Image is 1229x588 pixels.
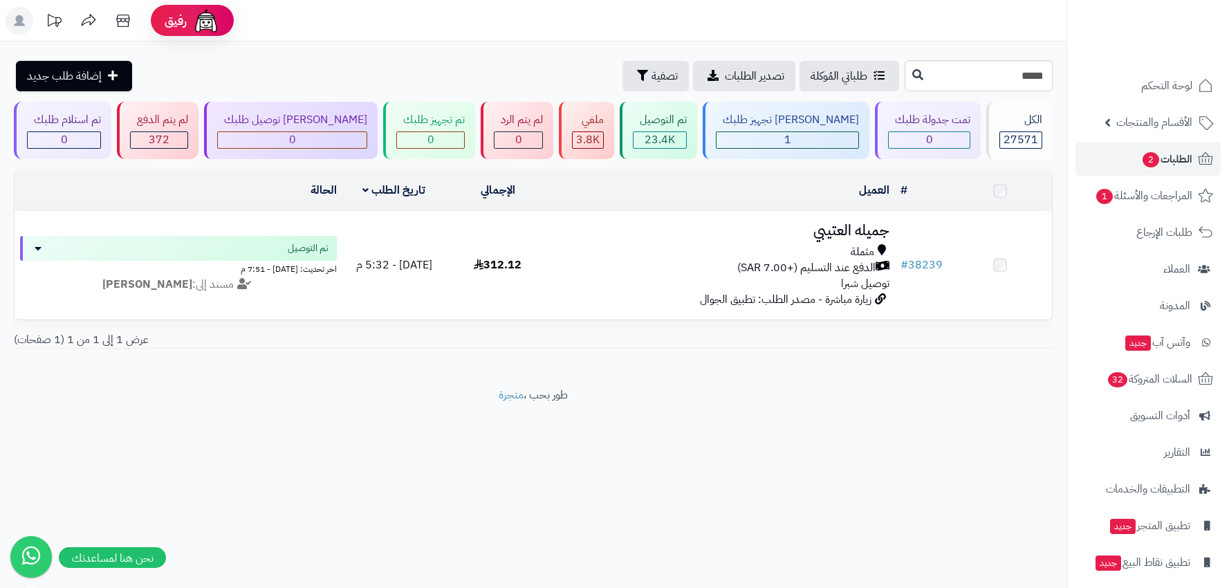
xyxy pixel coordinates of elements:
div: تم التوصيل [633,112,687,128]
div: 1 [717,132,858,148]
span: تصدير الطلبات [725,68,784,84]
a: تطبيق المتجرجديد [1075,509,1221,542]
span: مثملة [851,244,874,260]
a: التطبيقات والخدمات [1075,472,1221,506]
span: طلبات الإرجاع [1136,223,1192,242]
span: 0 [515,131,522,148]
a: متجرة [499,387,524,403]
a: [PERSON_NAME] تجهيز طلبك 1 [700,102,872,159]
a: تصدير الطلبات [693,61,795,91]
div: 0 [28,132,100,148]
span: التقارير [1164,443,1190,462]
span: تطبيق نقاط البيع [1094,553,1190,572]
a: وآتس آبجديد [1075,326,1221,359]
span: 1 [784,131,791,148]
a: # [900,182,907,199]
div: الكل [999,112,1042,128]
span: الطلبات [1141,149,1192,169]
div: اخر تحديث: [DATE] - 7:51 م [20,261,337,275]
span: جديد [1125,336,1151,351]
div: تم تجهيز طلبك [396,112,465,128]
span: جديد [1096,555,1121,571]
span: 1 [1096,189,1113,204]
strong: [PERSON_NAME] [102,276,192,293]
a: تطبيق نقاط البيعجديد [1075,546,1221,579]
span: العملاء [1163,259,1190,279]
a: الطلبات2 [1075,143,1221,176]
a: السلات المتروكة32 [1075,362,1221,396]
a: #38239 [900,257,943,273]
div: تم استلام طلبك [27,112,101,128]
div: تمت جدولة طلبك [888,112,970,128]
span: # [900,257,908,273]
span: رفيق [165,12,187,29]
a: تحديثات المنصة [37,7,71,38]
span: 312.12 [474,257,521,273]
span: 32 [1108,372,1127,387]
div: مسند إلى: [10,277,347,293]
span: تم التوصيل [288,241,329,255]
h3: جميله العتيبي [555,223,890,239]
a: لوحة التحكم [1075,69,1221,102]
span: السلات المتروكة [1107,369,1192,389]
span: توصيل شبرا [841,275,889,292]
span: طلباتي المُوكلة [811,68,867,84]
a: تم التوصيل 23.4K [617,102,700,159]
span: لوحة التحكم [1141,76,1192,95]
span: جديد [1110,519,1136,534]
span: زيارة مباشرة - مصدر الطلب: تطبيق الجوال [700,291,871,308]
div: [PERSON_NAME] تجهيز طلبك [716,112,859,128]
span: الأقسام والمنتجات [1116,113,1192,132]
div: 23368 [634,132,686,148]
div: 0 [889,132,970,148]
span: التطبيقات والخدمات [1106,479,1190,499]
a: المدونة [1075,289,1221,322]
a: لم يتم الدفع 372 [114,102,201,159]
span: 27571 [1004,131,1038,148]
div: [PERSON_NAME] توصيل طلبك [217,112,367,128]
a: إضافة طلب جديد [16,61,132,91]
div: لم يتم الدفع [130,112,188,128]
span: تطبيق المتجر [1109,516,1190,535]
span: 372 [149,131,169,148]
span: 0 [427,131,434,148]
span: الدفع عند التسليم (+7.00 SAR) [737,260,876,276]
div: عرض 1 إلى 1 من 1 (1 صفحات) [3,332,533,348]
a: لم يتم الرد 0 [478,102,556,159]
span: المراجعات والأسئلة [1095,186,1192,205]
a: ملغي 3.8K [556,102,617,159]
span: 23.4K [645,131,675,148]
span: 0 [926,131,933,148]
span: [DATE] - 5:32 م [356,257,432,273]
a: التقارير [1075,436,1221,469]
a: المراجعات والأسئلة1 [1075,179,1221,212]
a: الحالة [311,182,337,199]
a: طلباتي المُوكلة [800,61,899,91]
span: 0 [61,131,68,148]
a: تم استلام طلبك 0 [11,102,114,159]
a: تم تجهيز طلبك 0 [380,102,478,159]
a: العميل [859,182,889,199]
a: تاريخ الطلب [362,182,425,199]
div: 3830 [573,132,603,148]
div: 0 [218,132,367,148]
img: ai-face.png [192,7,220,35]
a: تمت جدولة طلبك 0 [872,102,983,159]
span: وآتس آب [1124,333,1190,352]
a: طلبات الإرجاع [1075,216,1221,249]
a: العملاء [1075,252,1221,286]
div: ملغي [572,112,604,128]
span: المدونة [1160,296,1190,315]
div: 0 [495,132,542,148]
div: 0 [397,132,464,148]
a: الإجمالي [481,182,515,199]
button: تصفية [622,61,689,91]
span: 0 [289,131,296,148]
a: أدوات التسويق [1075,399,1221,432]
span: 3.8K [576,131,600,148]
div: لم يتم الرد [494,112,543,128]
span: 2 [1143,152,1159,167]
span: إضافة طلب جديد [27,68,102,84]
a: [PERSON_NAME] توصيل طلبك 0 [201,102,380,159]
span: تصفية [652,68,678,84]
